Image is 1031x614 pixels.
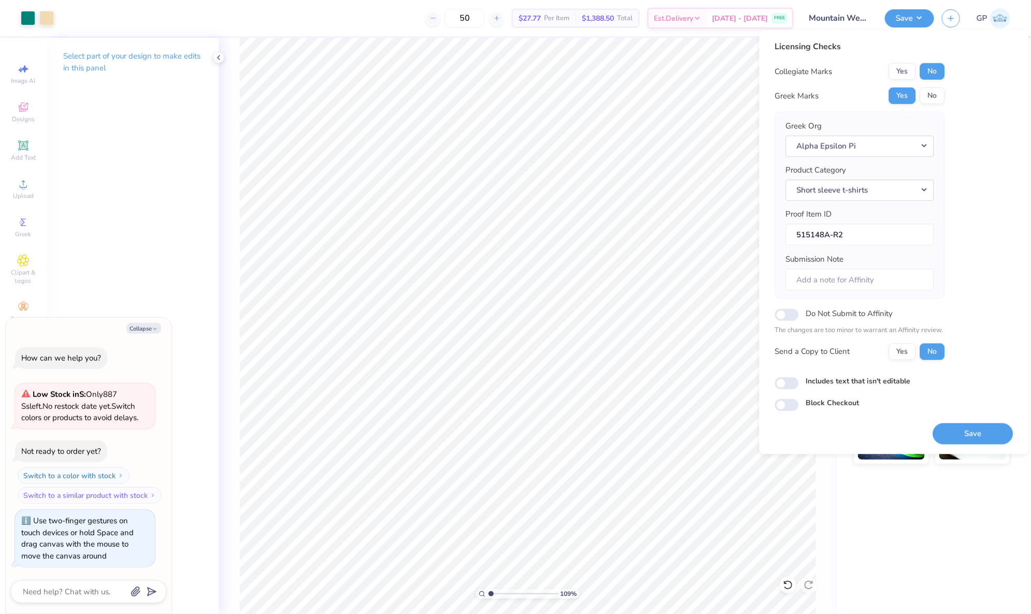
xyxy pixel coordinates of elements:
[775,346,850,358] div: Send a Copy to Client
[118,473,124,479] img: Switch to a color with stock
[786,179,934,201] button: Short sleeve t-shirts
[920,343,945,360] button: No
[786,268,934,291] input: Add a note for Affinity
[21,446,101,456] div: Not ready to order yet?
[150,492,156,498] img: Switch to a similar product with stock
[11,153,36,162] span: Add Text
[774,15,785,22] span: FREE
[806,397,860,408] label: Block Checkout
[786,208,832,220] label: Proof Item ID
[806,375,911,386] label: Includes text that isn't editable
[582,13,614,24] span: $1,388.50
[42,401,111,411] span: No restock date yet.
[5,268,41,285] span: Clipart & logos
[63,50,202,74] p: Select part of your design to make edits in this panel
[12,115,35,123] span: Designs
[775,40,945,53] div: Licensing Checks
[775,90,819,102] div: Greek Marks
[18,487,162,504] button: Switch to a similar product with stock
[806,307,893,320] label: Do Not Submit to Affinity
[786,164,847,176] label: Product Category
[21,353,101,363] div: How can we help you?
[786,135,934,156] button: Alpha Epsilon Pi
[775,325,945,336] p: The changes are too minor to warrant an Affinity review.
[786,253,844,265] label: Submission Note
[445,9,485,27] input: – –
[16,230,32,238] span: Greek
[13,192,34,200] span: Upload
[885,9,934,27] button: Save
[712,13,768,24] span: [DATE] - [DATE]
[801,8,877,28] input: Untitled Design
[889,343,916,360] button: Yes
[519,13,541,24] span: $27.77
[561,589,577,598] span: 109 %
[21,389,138,423] span: Only 887 Ss left. Switch colors or products to avoid delays.
[33,389,86,399] strong: Low Stock in S :
[920,88,945,104] button: No
[11,315,36,323] span: Decorate
[126,323,161,334] button: Collapse
[977,8,1010,28] a: GP
[920,63,945,80] button: No
[775,66,833,78] div: Collegiate Marks
[617,13,633,24] span: Total
[889,63,916,80] button: Yes
[544,13,569,24] span: Per Item
[786,120,822,132] label: Greek Org
[933,423,1013,444] button: Save
[21,516,134,561] div: Use two-finger gestures on touch devices or hold Space and drag canvas with the mouse to move the...
[11,77,36,85] span: Image AI
[18,467,130,484] button: Switch to a color with stock
[654,13,693,24] span: Est. Delivery
[977,12,987,24] span: GP
[889,88,916,104] button: Yes
[990,8,1010,28] img: Gene Padilla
